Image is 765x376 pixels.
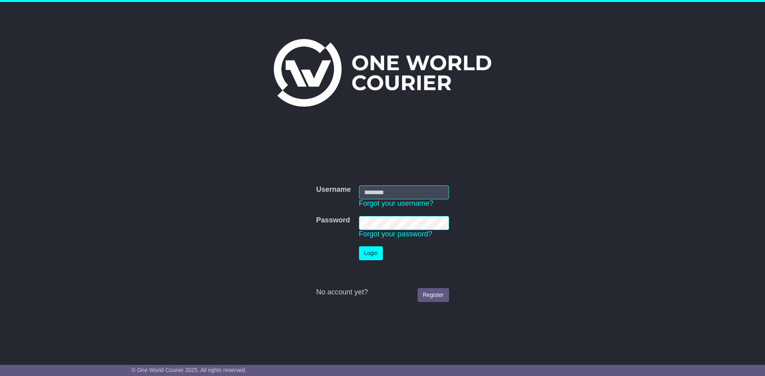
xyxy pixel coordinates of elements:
img: One World [274,39,491,107]
div: No account yet? [316,288,449,297]
a: Register [418,288,449,302]
a: Forgot your username? [359,199,433,207]
label: Password [316,216,350,225]
label: Username [316,185,351,194]
a: Forgot your password? [359,230,432,238]
span: © One World Courier 2025. All rights reserved. [131,367,247,373]
button: Login [359,246,383,260]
